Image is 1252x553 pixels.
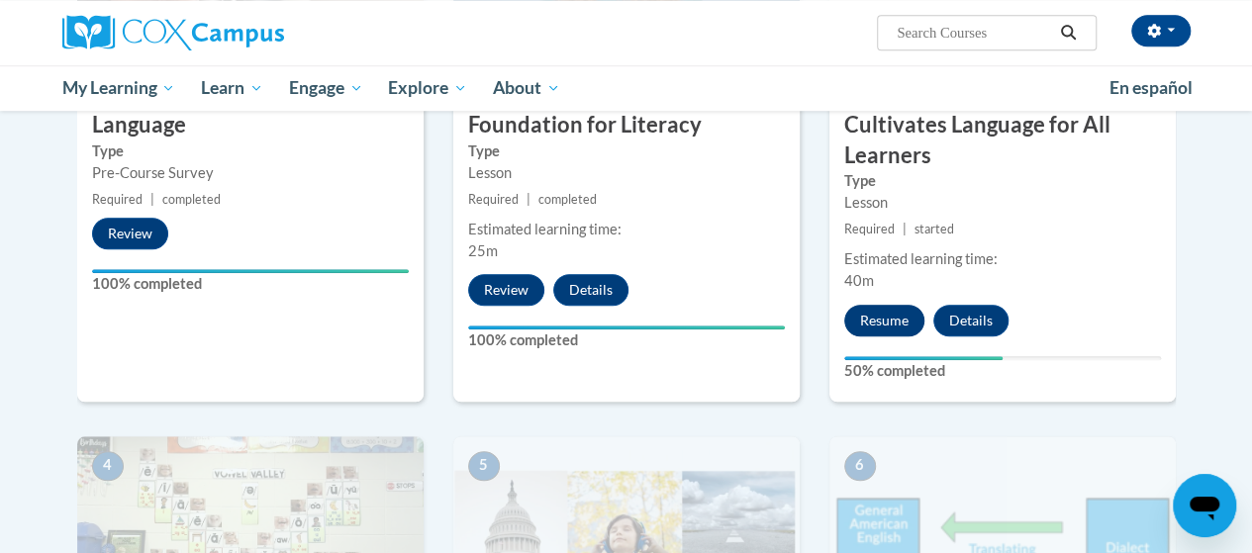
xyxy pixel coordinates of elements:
[48,65,1205,111] div: Main menu
[92,140,409,162] label: Type
[150,192,154,207] span: |
[92,273,409,295] label: 100% completed
[92,192,143,207] span: Required
[933,305,1009,336] button: Details
[844,170,1161,192] label: Type
[468,192,519,207] span: Required
[903,222,907,236] span: |
[1131,15,1191,46] button: Account Settings
[468,140,785,162] label: Type
[1173,474,1236,537] iframe: Button to launch messaging window
[388,76,467,100] span: Explore
[468,329,785,351] label: 100% completed
[468,325,785,329] div: Your progress
[49,65,189,111] a: My Learning
[915,222,954,236] span: started
[553,274,628,306] button: Details
[92,269,409,273] div: Your progress
[844,192,1161,214] div: Lesson
[289,76,363,100] span: Engage
[188,65,276,111] a: Learn
[844,356,1003,360] div: Your progress
[468,242,498,259] span: 25m
[62,15,419,50] a: Cox Campus
[844,305,924,336] button: Resume
[844,360,1161,382] label: 50% completed
[468,219,785,240] div: Estimated learning time:
[468,274,544,306] button: Review
[92,451,124,481] span: 4
[527,192,530,207] span: |
[493,76,560,100] span: About
[844,222,895,236] span: Required
[62,15,284,50] img: Cox Campus
[538,192,597,207] span: completed
[276,65,376,111] a: Engage
[844,451,876,481] span: 6
[61,76,175,100] span: My Learning
[829,79,1176,170] h3: Creating an Environment that Cultivates Language for All Learners
[480,65,573,111] a: About
[895,21,1053,45] input: Search Courses
[162,192,221,207] span: completed
[92,162,409,184] div: Pre-Course Survey
[844,272,874,289] span: 40m
[1097,67,1205,109] a: En español
[1053,21,1083,45] button: Search
[1109,77,1193,98] span: En español
[92,218,168,249] button: Review
[201,76,263,100] span: Learn
[468,162,785,184] div: Lesson
[844,248,1161,270] div: Estimated learning time:
[468,451,500,481] span: 5
[375,65,480,111] a: Explore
